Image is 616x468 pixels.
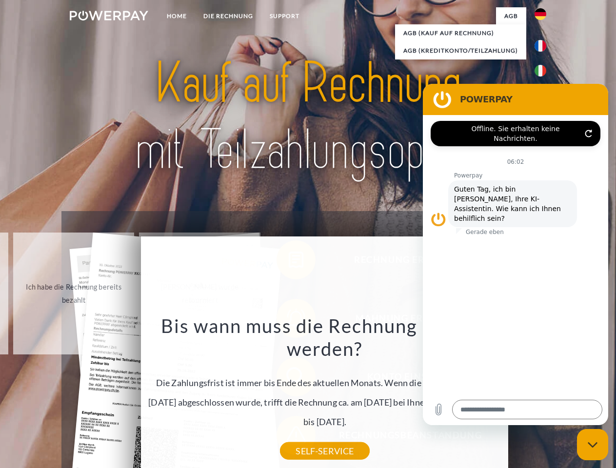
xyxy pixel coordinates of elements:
img: it [535,65,546,77]
h3: Bis wann muss die Rechnung bezahlt werden? [147,314,503,361]
div: Ich habe die Rechnung bereits bezahlt [19,280,129,307]
a: Home [159,7,195,25]
img: de [535,8,546,20]
iframe: Messaging-Fenster [423,84,608,425]
img: fr [535,40,546,52]
a: AGB (Kauf auf Rechnung) [395,24,526,42]
a: DIE RECHNUNG [195,7,261,25]
iframe: Schaltfläche zum Öffnen des Messaging-Fensters; Konversation läuft [577,429,608,460]
a: SELF-SERVICE [280,442,369,460]
a: AGB (Kreditkonto/Teilzahlung) [395,42,526,59]
a: SUPPORT [261,7,308,25]
img: title-powerpay_de.svg [93,47,523,187]
div: Die Zahlungsfrist ist immer bis Ende des aktuellen Monats. Wenn die Bestellung z.B. am [DATE] abg... [147,314,503,451]
a: agb [496,7,526,25]
img: logo-powerpay-white.svg [70,11,148,20]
